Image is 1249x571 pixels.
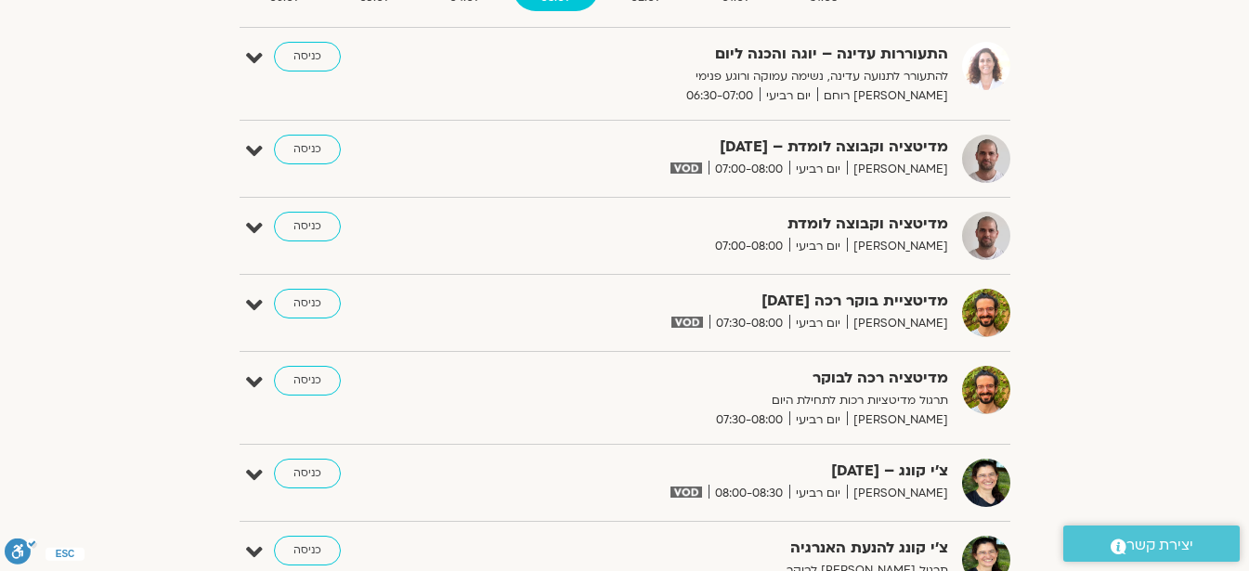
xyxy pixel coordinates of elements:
[274,366,341,396] a: כניסה
[709,484,789,503] span: 08:00-08:30
[847,484,948,503] span: [PERSON_NAME]
[847,237,948,256] span: [PERSON_NAME]
[760,86,817,106] span: יום רביעי
[274,135,341,164] a: כניסה
[274,459,341,488] a: כניסה
[847,314,948,333] span: [PERSON_NAME]
[493,459,948,484] strong: צ'י קונג – [DATE]
[789,237,847,256] span: יום רביעי
[493,67,948,86] p: להתעורר לתנועה עדינה, נשימה עמוקה ורוגע פנימי
[670,487,701,498] img: vodicon
[493,366,948,391] strong: מדיטציה רכה לבוקר
[493,289,948,314] strong: מדיטציית בוקר רכה [DATE]
[274,212,341,241] a: כניסה
[274,536,341,565] a: כניסה
[817,86,948,106] span: [PERSON_NAME] רוחם
[789,484,847,503] span: יום רביעי
[709,410,789,430] span: 07:30-08:00
[493,212,948,237] strong: מדיטציה וקבוצה לומדת
[709,160,789,179] span: 07:00-08:00
[1063,526,1240,562] a: יצירת קשר
[493,391,948,410] p: תרגול מדיטציות רכות לתחילת היום
[274,42,341,71] a: כניסה
[493,135,948,160] strong: מדיטציה וקבוצה לומדת – [DATE]
[789,314,847,333] span: יום רביעי
[671,317,702,328] img: vodicon
[493,536,948,561] strong: צ'י קונג להנעת האנרגיה
[847,410,948,430] span: [PERSON_NAME]
[709,314,789,333] span: 07:30-08:00
[274,289,341,318] a: כניסה
[670,162,701,174] img: vodicon
[680,86,760,106] span: 06:30-07:00
[1126,533,1193,558] span: יצירת קשר
[493,42,948,67] strong: התעוררות עדינה – יוגה והכנה ליום
[709,237,789,256] span: 07:00-08:00
[789,410,847,430] span: יום רביעי
[789,160,847,179] span: יום רביעי
[847,160,948,179] span: [PERSON_NAME]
